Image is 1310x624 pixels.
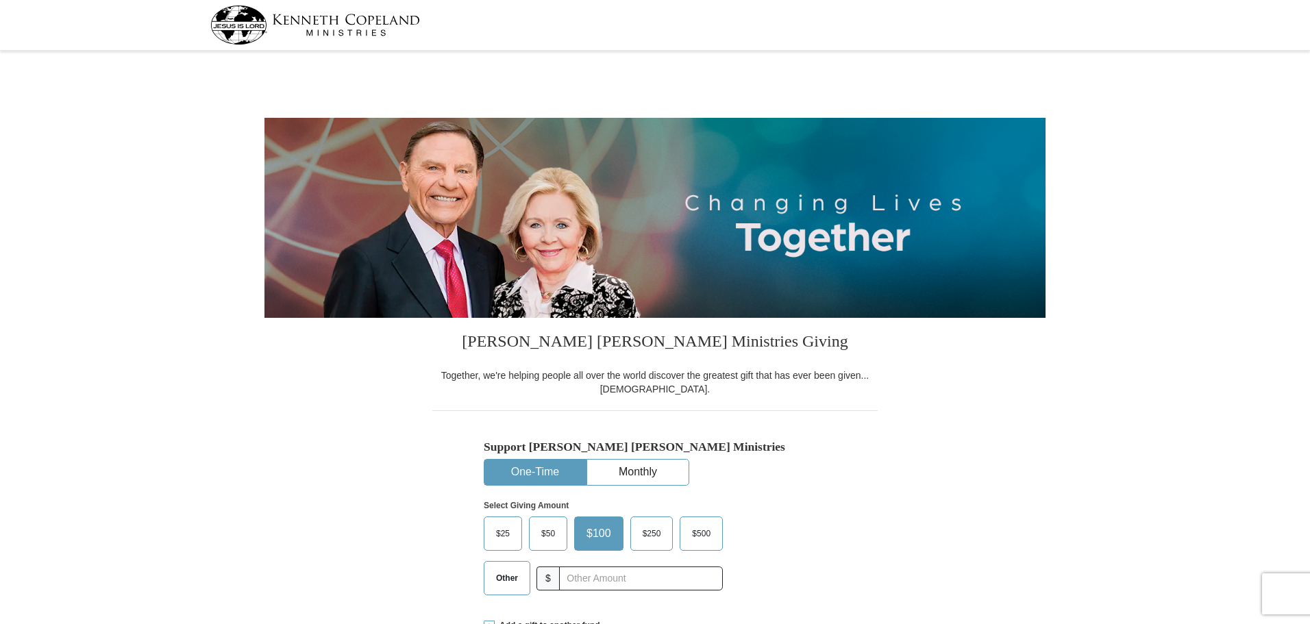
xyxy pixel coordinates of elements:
strong: Select Giving Amount [484,501,569,510]
span: $500 [685,523,717,544]
span: $100 [580,523,618,544]
span: $50 [534,523,562,544]
button: Monthly [587,460,689,485]
h3: [PERSON_NAME] [PERSON_NAME] Ministries Giving [432,318,878,369]
input: Other Amount [559,566,723,590]
span: $250 [636,523,668,544]
img: kcm-header-logo.svg [210,5,420,45]
div: Together, we're helping people all over the world discover the greatest gift that has ever been g... [432,369,878,396]
span: Other [489,568,525,588]
span: $25 [489,523,517,544]
h5: Support [PERSON_NAME] [PERSON_NAME] Ministries [484,440,826,454]
button: One-Time [484,460,586,485]
span: $ [536,566,560,590]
